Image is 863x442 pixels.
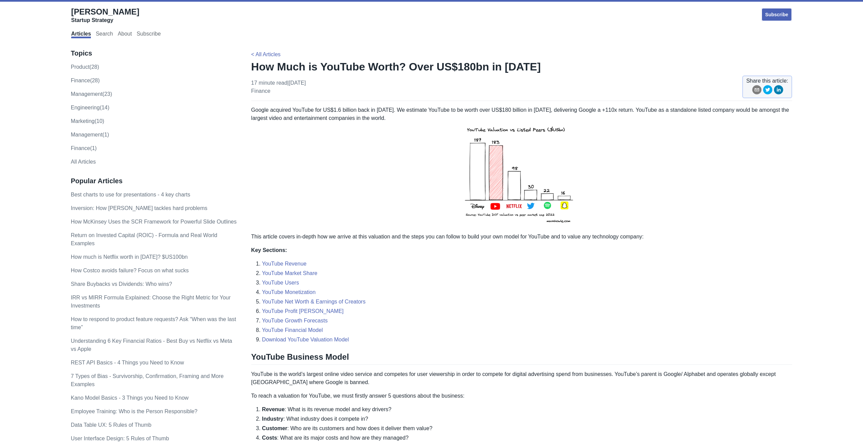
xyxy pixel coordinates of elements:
a: User Interface Design: 5 Rules of Thumb [71,436,169,441]
a: Data Table UX: 5 Rules of Thumb [71,422,152,428]
a: engineering(14) [71,105,110,110]
a: Return on Invested Capital (ROIC) - Formula and Real World Examples [71,232,217,246]
button: email [752,85,762,97]
p: YouTube is the world’s largest online video service and competes for user viewership in order to ... [251,370,792,386]
a: About [118,31,132,38]
p: To reach a valuation for YouTube, we must firstly answer 5 questions about the business: [251,392,792,400]
a: Subscribe [137,31,161,38]
a: Download YouTube Valuation Model [262,337,349,342]
a: marketing(10) [71,118,104,124]
a: YouTube Monetization [262,289,316,295]
li: : What industry does it compete in? [262,415,792,423]
a: How much is Netflix worth in [DATE]? $US100bn [71,254,188,260]
h1: How Much is YouTube Worth? Over US$180bn in [DATE] [251,60,792,73]
a: How McKinsey Uses the SCR Framework for Powerful Slide Outlines [71,219,237,225]
a: Understanding 6 Key Financial Ratios - Best Buy vs Netflix vs Meta vs Apple [71,338,232,352]
span: [PERSON_NAME] [71,7,139,16]
a: [PERSON_NAME]Startup Strategy [71,7,139,24]
a: finance(28) [71,78,100,83]
a: YouTube Market Share [262,270,317,276]
h3: Popular Articles [71,177,237,185]
a: Subscribe [761,8,792,21]
a: Best charts to use for presentations - 4 key charts [71,192,190,197]
a: Finance(1) [71,145,97,151]
a: YouTube Growth Forecasts [262,318,328,323]
a: YouTube Users [262,280,299,286]
strong: Key Sections: [251,247,287,253]
img: yt valuation comparison [461,122,583,227]
strong: Customer [262,425,288,431]
p: 17 minute read | [DATE] [251,79,306,95]
a: Inversion: How [PERSON_NAME] tackles hard problems [71,205,208,211]
a: Share Buybacks vs Dividends: Who wins? [71,281,172,287]
a: YouTube Net Worth & Earnings of Creators [262,299,366,304]
a: management(23) [71,91,112,97]
a: IRR vs MIRR Formula Explained: Choose the Right Metric for Your Investments [71,295,231,309]
a: Management(1) [71,132,109,138]
li: : Who are its customers and how does it deliver them value? [262,424,792,433]
a: YouTube Profit [PERSON_NAME] [262,308,344,314]
a: finance [251,88,271,94]
a: < All Articles [251,51,281,57]
button: twitter [763,85,772,97]
a: REST API Basics - 4 Things you Need to Know [71,360,184,365]
div: Startup Strategy [71,17,139,24]
li: : What are its major costs and how are they managed? [262,434,792,442]
a: product(28) [71,64,99,70]
a: How Costco avoids failure? Focus on what sucks [71,268,189,273]
a: Search [96,31,113,38]
a: How to respond to product feature requests? Ask “When was the last time” [71,316,236,330]
h2: YouTube Business Model [251,352,792,365]
strong: Industry [262,416,283,422]
a: All Articles [71,159,96,165]
a: YouTube Financial Model [262,327,323,333]
a: YouTube Revenue [262,261,307,267]
strong: Revenue [262,406,285,412]
strong: Costs [262,435,277,441]
button: linkedin [774,85,783,97]
span: Share this article: [746,77,788,85]
li: : What is its revenue model and key drivers? [262,405,792,414]
a: 7 Types of Bias - Survivorship, Confirmation, Framing and More Examples [71,373,224,387]
p: This article covers in-depth how we arrive at this valuation and the steps you can follow to buil... [251,233,792,241]
p: Google acquired YouTube for US$1.6 billion back in [DATE]. We estimate YouTube to be worth over U... [251,106,792,227]
a: Articles [71,31,91,38]
a: Kano Model Basics - 3 Things you Need to Know [71,395,189,401]
h3: Topics [71,49,237,58]
a: Employee Training: Who is the Person Responsible? [71,408,198,414]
